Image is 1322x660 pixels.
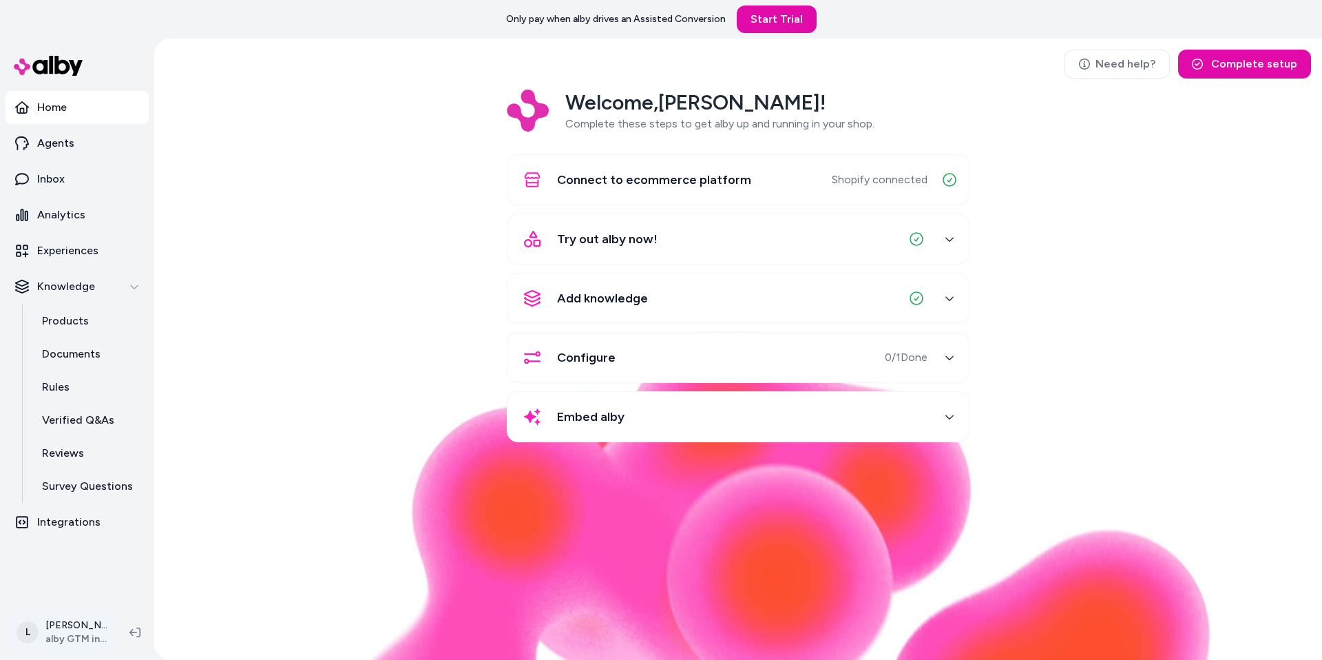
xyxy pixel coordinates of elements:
a: Home [6,91,149,124]
p: [PERSON_NAME] [45,619,107,632]
button: Add knowledge [516,282,961,315]
a: Verified Q&As [28,404,149,437]
a: Documents [28,338,149,371]
p: Experiences [37,243,98,259]
span: Embed alby [557,407,625,426]
span: alby GTM internal [45,632,107,646]
button: Try out alby now! [516,223,961,256]
span: Complete these steps to get alby up and running in your shop. [565,117,874,130]
p: Integrations [37,514,101,530]
a: Products [28,305,149,338]
a: Reviews [28,437,149,470]
span: L [17,621,39,643]
button: Knowledge [6,270,149,303]
span: Connect to ecommerce platform [557,170,751,189]
p: Only pay when alby drives an Assisted Conversion [506,12,726,26]
p: Rules [42,379,70,395]
a: Rules [28,371,149,404]
p: Verified Q&As [42,412,114,429]
img: Logo [507,90,549,132]
a: Analytics [6,198,149,231]
span: Shopify connected [832,172,927,188]
span: 0 / 1 Done [885,349,927,366]
p: Survey Questions [42,478,133,495]
button: Configure0/1Done [516,341,961,374]
a: Integrations [6,506,149,539]
p: Documents [42,346,101,362]
a: Start Trial [737,6,817,33]
button: Connect to ecommerce platformShopify connected [516,163,961,196]
h2: Welcome, [PERSON_NAME] ! [565,90,874,116]
span: Add knowledge [557,289,648,308]
a: Survey Questions [28,470,149,503]
p: Inbox [37,171,65,187]
img: alby Logo [14,56,83,76]
p: Agents [37,135,74,152]
span: Configure [557,348,616,367]
p: Knowledge [37,278,95,295]
button: Embed alby [516,400,961,433]
a: Agents [6,127,149,160]
p: Products [42,313,89,329]
p: Reviews [42,445,84,462]
p: Home [37,99,67,116]
a: Inbox [6,163,149,196]
a: Experiences [6,234,149,267]
a: Need help? [1064,50,1170,79]
button: Complete setup [1178,50,1311,79]
p: Analytics [37,207,85,223]
img: alby Bubble [264,331,1212,660]
button: L[PERSON_NAME]alby GTM internal [8,610,118,654]
span: Try out alby now! [557,229,658,249]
